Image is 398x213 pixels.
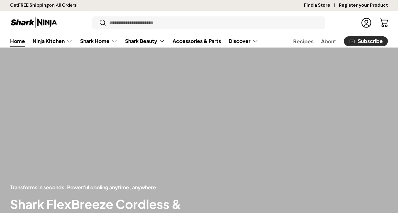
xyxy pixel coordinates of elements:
nav: Secondary [278,35,388,47]
a: Register your Product [339,2,388,9]
nav: Primary [10,35,258,47]
a: Shark Beauty [125,35,165,47]
img: Shark Ninja Philippines [10,16,58,29]
a: Recipes [293,35,313,47]
strong: FREE Shipping [18,2,49,8]
summary: Shark Home [76,35,121,47]
p: Transforms in seconds. Powerful cooling anytime, anywhere. [10,184,199,191]
span: Subscribe [358,39,383,44]
summary: Ninja Kitchen [29,35,76,47]
a: Discover [229,35,258,47]
a: Find a Store [304,2,339,9]
summary: Shark Beauty [121,35,169,47]
a: About [321,35,336,47]
p: Get on All Orders! [10,2,78,9]
a: Subscribe [344,36,388,46]
a: Accessories & Parts [173,35,221,47]
summary: Discover [225,35,262,47]
a: Ninja Kitchen [33,35,73,47]
a: Home [10,35,25,47]
a: Shark Home [80,35,117,47]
